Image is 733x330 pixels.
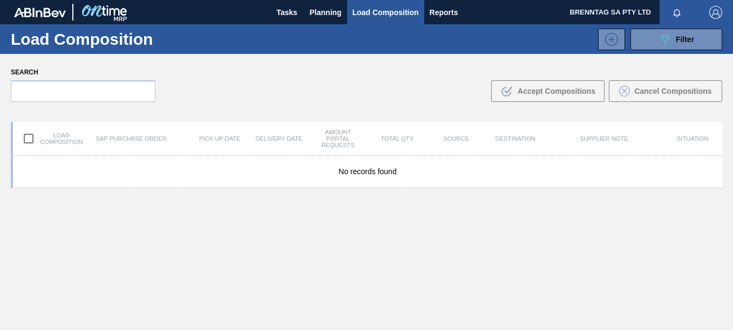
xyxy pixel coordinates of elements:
button: Cancel Compositions [609,80,722,102]
span: Load Composition [352,6,419,19]
img: Logout [709,6,722,19]
span: Accept Compositions [518,87,595,95]
div: Load composition [13,127,72,150]
div: New Load Composition [593,29,625,50]
span: Planning [310,6,342,19]
div: Source [427,135,486,142]
span: Cancel Compositions [634,87,711,95]
span: No records found [338,167,396,176]
span: Filter [676,35,694,44]
span: Tasks [275,6,299,19]
div: Supplier Note [545,135,663,142]
button: Notifications [660,5,694,20]
button: Filter [630,29,722,50]
img: TNhmsLtSVTkK8tSr43FrP2fwEKptu5GPRR3wAAAABJRU5ErkJggg== [14,8,66,17]
div: Amount Portal Requests [309,129,368,148]
div: Total Qty [368,135,427,142]
div: Destination [486,135,545,142]
label: Search [11,65,155,80]
div: SAP Purchase Order [72,135,191,142]
span: Reports [430,6,458,19]
div: Situation [663,135,723,142]
div: Delivery Date [249,135,309,142]
h1: Load Composition [11,33,177,45]
button: Accept Compositions [491,80,605,102]
div: Pick up Date [191,135,250,142]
